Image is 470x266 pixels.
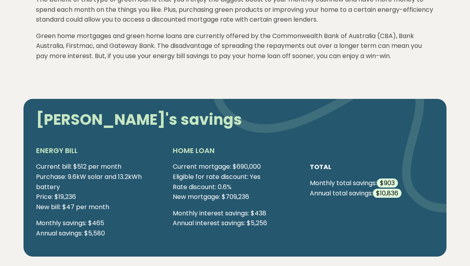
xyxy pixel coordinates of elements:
img: vector [211,77,446,234]
h5: ENERGY BILL [36,146,160,155]
p: Current bill: $512 per month Purchase: 9.6kW solar and 13.2kWh battery Price: $19,236 New bill: $... [36,162,160,212]
p: Green home mortgages and green home loans are currently offered by the Commonwealth Bank of Austr... [36,31,434,61]
p: Monthly interest savings: $438 Annual interest savings: $5,256 [173,208,297,228]
p: Current mortgage: $690,000 Eligible for rate discount: Yes Rate discount: 0.6% New mortgage: $709... [173,162,297,202]
h5: HOME LOAN [173,146,297,155]
p: Monthly savings: $465 Annual savings: $5,580 [36,218,160,238]
h2: [PERSON_NAME]'s savings [30,111,304,129]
